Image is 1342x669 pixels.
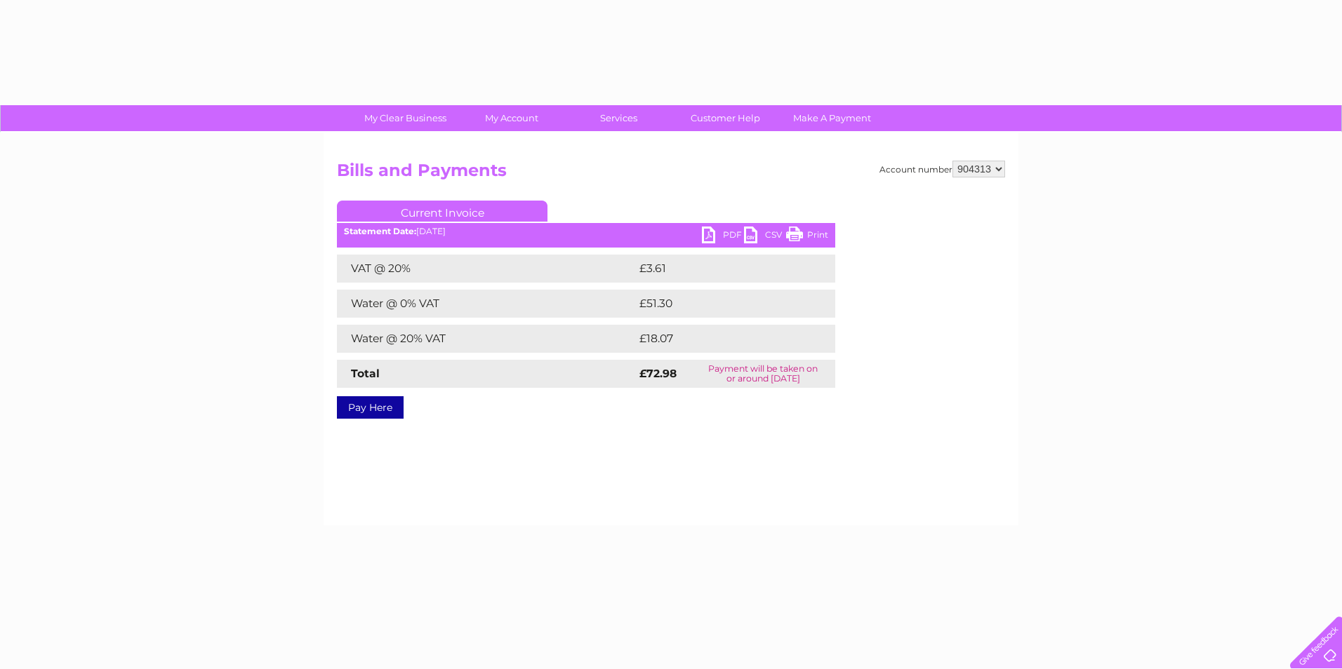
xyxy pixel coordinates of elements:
[639,367,677,380] strong: £72.98
[561,105,677,131] a: Services
[337,290,636,318] td: Water @ 0% VAT
[337,396,404,419] a: Pay Here
[337,325,636,353] td: Water @ 20% VAT
[636,255,801,283] td: £3.61
[667,105,783,131] a: Customer Help
[879,161,1005,177] div: Account number
[744,227,786,247] a: CSV
[337,227,835,236] div: [DATE]
[454,105,570,131] a: My Account
[702,227,744,247] a: PDF
[636,325,806,353] td: £18.07
[344,226,416,236] b: Statement Date:
[337,201,547,222] a: Current Invoice
[337,161,1005,187] h2: Bills and Payments
[636,290,806,318] td: £51.30
[351,367,380,380] strong: Total
[347,105,463,131] a: My Clear Business
[774,105,890,131] a: Make A Payment
[786,227,828,247] a: Print
[691,360,835,388] td: Payment will be taken on or around [DATE]
[337,255,636,283] td: VAT @ 20%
